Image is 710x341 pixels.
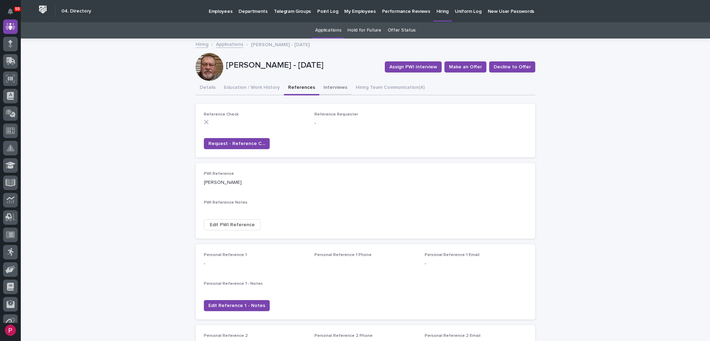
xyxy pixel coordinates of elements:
[425,253,479,257] span: Personal Reference 1 Email
[204,300,270,311] button: Edit Reference 1 - Notes
[444,61,486,73] button: Make an Offer
[9,8,18,19] div: Notifications55
[425,334,480,338] span: Personal Reference 2 Email
[494,63,531,70] span: Decline to Offer
[204,179,306,186] p: [PERSON_NAME]
[196,40,208,48] a: Hiring
[226,60,379,70] p: [PERSON_NAME] - [DATE]
[314,120,417,127] p: -
[347,22,381,39] a: Hold for Future
[3,323,18,338] button: users-avatar
[210,221,255,228] span: Edit PWI Reference
[204,219,261,230] button: Edit PWI Reference
[204,201,248,205] span: PWI Reference Notes
[425,260,527,267] p: -
[284,81,319,95] button: References
[204,334,248,338] span: Personal Reference 2
[314,334,373,338] span: Personal Reference 2 Phone
[204,253,247,257] span: Personal Reference 1
[388,22,416,39] a: Offer Status
[489,61,535,73] button: Decline to Offer
[204,172,234,176] span: PWI Reference
[208,140,265,147] span: Request - Reference Check
[3,4,18,19] button: Notifications
[196,81,220,95] button: Details
[204,282,263,286] span: Personal Reference 1 - Notes
[315,22,341,39] a: Applications
[61,8,91,14] h2: 04. Directory
[319,81,352,95] button: Interviews
[251,40,310,48] p: [PERSON_NAME] - [DATE]
[389,63,437,70] span: Assign PWI Interview
[204,260,306,267] p: -
[385,61,442,73] button: Assign PWI Interview
[36,3,49,16] img: Workspace Logo
[216,40,243,48] a: Applications
[220,81,284,95] button: Education / Work History
[15,7,20,11] p: 55
[352,81,429,95] button: Hiring Team Communication (4)
[208,302,265,309] span: Edit Reference 1 - Notes
[449,63,482,70] span: Make an Offer
[204,138,270,149] button: Request - Reference Check
[204,112,239,117] span: Reference Check
[314,112,358,117] span: Reference Requester
[314,253,372,257] span: Personal Reference 1 Phone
